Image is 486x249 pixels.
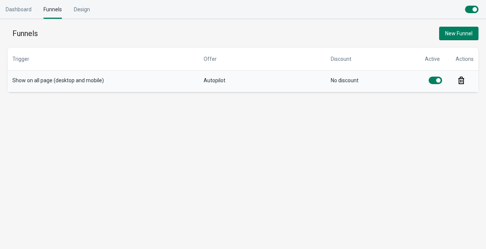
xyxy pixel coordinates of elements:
[420,48,451,71] th: Active
[7,48,199,71] th: Trigger
[7,71,199,92] td: Show on all page (desktop and mobile)
[326,71,420,92] td: No discount
[451,48,478,71] th: Actions
[199,71,326,92] td: Autopilot
[445,30,472,36] span: New Funnel
[12,28,38,39] h1: Funnels
[439,27,478,40] button: New Funnel
[199,48,326,71] th: Offer
[326,48,420,71] th: Discount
